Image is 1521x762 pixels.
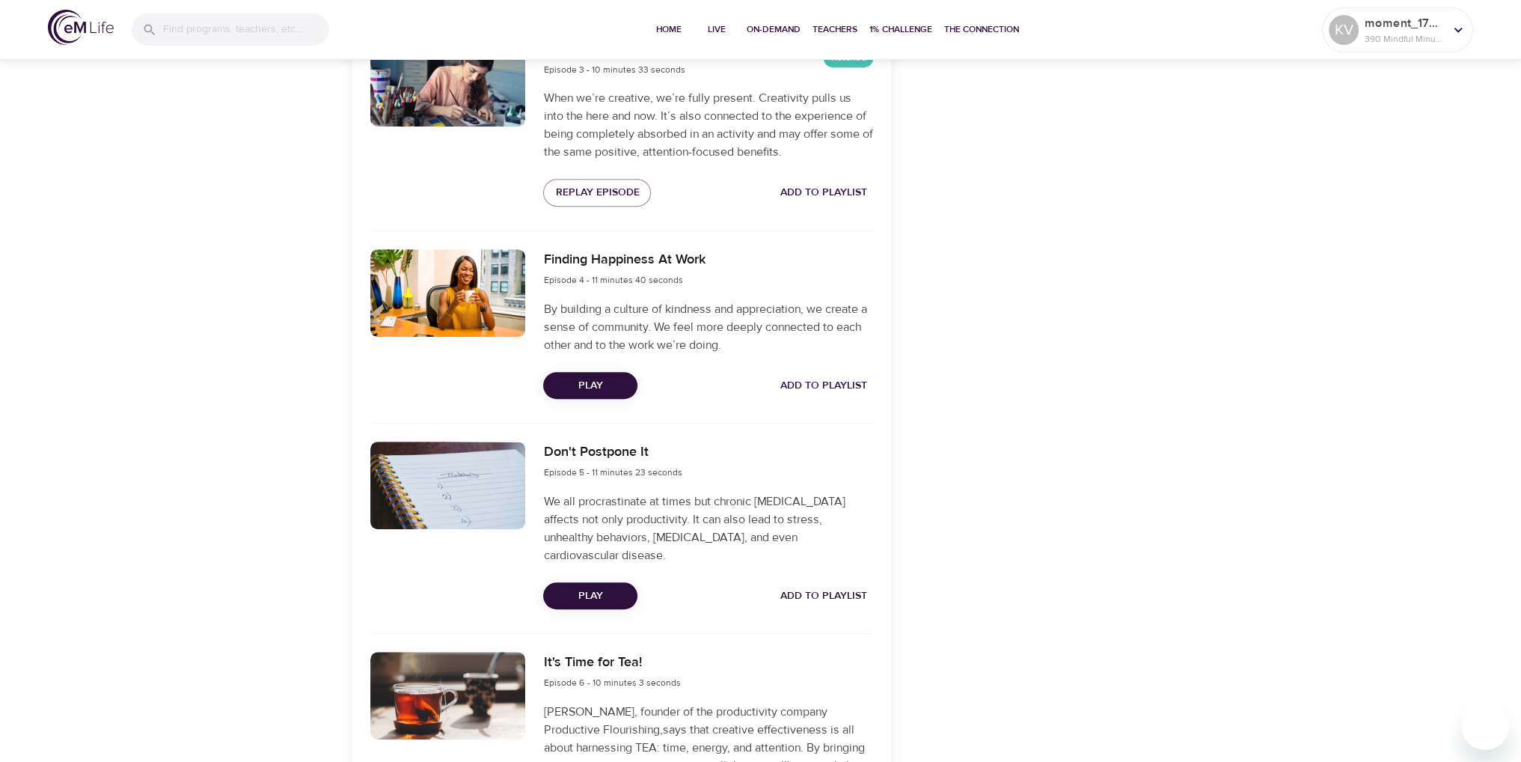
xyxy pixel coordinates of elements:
span: Episode 5 - 11 minutes 23 seconds [543,466,682,478]
span: On-Demand [747,22,801,37]
button: Add to Playlist [774,372,873,400]
h6: It's Time for Tea! [543,652,680,674]
span: Episode 4 - 11 minutes 40 seconds [543,274,682,286]
span: The Connection [944,22,1019,37]
h6: Don't Postpone It [543,442,682,463]
span: Teachers [812,22,857,37]
p: moment_1755283842 [1365,14,1444,32]
p: By building a culture of kindness and appreciation, we create a sense of community. We feel more ... [543,300,872,354]
img: logo [48,10,114,45]
span: Episode 6 - 10 minutes 3 seconds [543,677,680,689]
span: 1% Challenge [869,22,932,37]
span: Add to Playlist [780,377,867,395]
button: Add to Playlist [774,582,873,610]
span: Play [555,587,625,606]
span: Episode 3 - 10 minutes 33 seconds [543,64,685,76]
span: Add to Playlist [780,183,867,202]
input: Find programs, teachers, etc... [163,13,329,46]
div: KV [1329,15,1359,45]
span: Live [699,22,735,37]
span: Home [651,22,687,37]
p: We all procrastinate at times but chronic [MEDICAL_DATA] affects not only productivity. It can al... [543,493,872,564]
button: Replay Episode [543,179,651,207]
button: Play [543,372,637,400]
span: Replay Episode [555,183,639,202]
span: Play [555,377,625,395]
button: Play [543,582,637,610]
button: Add to Playlist [774,179,873,207]
iframe: Button to launch messaging window [1461,702,1509,750]
h6: Finding Happiness At Work [543,249,705,271]
p: 390 Mindful Minutes [1365,32,1444,46]
span: Add to Playlist [780,587,867,606]
p: When we’re creative, we’re fully present. Creativity pulls us into the here and now. It’s also co... [543,89,872,161]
